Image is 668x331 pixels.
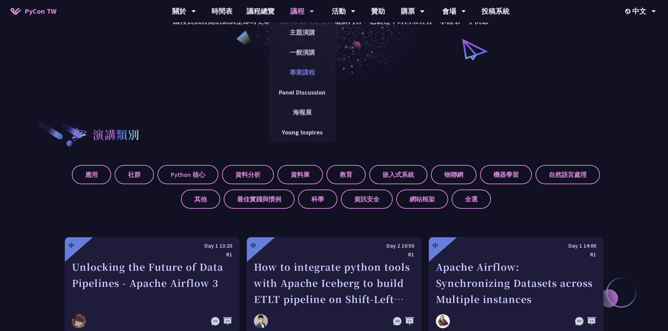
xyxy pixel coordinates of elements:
[326,165,366,184] label: 教育
[181,189,220,209] label: 其他
[72,250,232,259] div: R1
[369,165,427,184] label: 嵌入式系統
[25,6,56,16] span: PyCon TW
[72,241,232,250] div: Day 1 13:20
[436,314,450,328] img: Sebastien Crocquevieille
[93,126,140,143] h2: 演講類別
[115,165,154,184] label: 社群
[480,165,532,184] label: 機器學習
[254,259,414,307] div: How to integrate python tools with Apache Iceberg to build ETLT pipeline on Shift-Left Architecture
[254,250,414,259] div: R1
[431,165,477,184] label: 物聯網
[436,241,596,250] div: Day 1 14:00
[157,165,218,184] label: Python 核心
[65,121,93,147] img: heading-bullet
[254,314,268,328] img: 蘇揮原 Mars Su
[269,84,336,101] a: Panel Discussion
[432,241,438,250] div: 中
[396,189,448,209] label: 網站框架
[224,189,295,209] label: 最佳實踐與慣例
[72,165,111,184] label: 應用
[4,2,63,20] a: PyCon TW
[250,241,256,250] div: 中
[269,104,336,120] a: 海報展
[277,165,323,184] label: 資料庫
[68,241,74,250] div: 中
[11,8,21,15] img: Home icon of PyCon TW 2025
[269,44,336,61] a: 一般演講
[341,189,393,209] label: 資訊安全
[436,250,596,259] div: R1
[72,259,232,307] div: Unlocking the Future of Data Pipelines - Apache Airflow 3
[452,189,491,209] label: 全選
[535,165,600,184] label: 自然語言處理
[222,165,274,184] label: 資料分析
[625,9,632,14] img: Locale Icon
[298,189,337,209] label: 科學
[436,259,596,307] div: Apache Airflow: Synchronizing Datasets across Multiple instances
[72,314,86,328] img: 李唯 (Wei Lee)
[269,124,336,140] a: Young Inspires
[254,241,414,250] div: Day 2 10:50
[269,64,336,81] a: 專業課程
[269,24,336,41] a: 主題演講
